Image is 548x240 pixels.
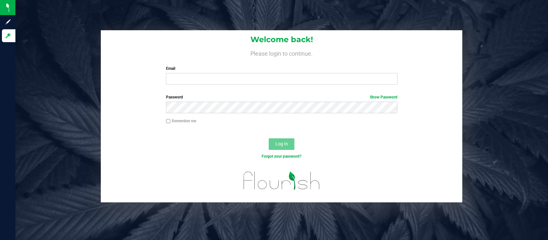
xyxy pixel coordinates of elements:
inline-svg: Sign up [5,19,11,25]
h1: Welcome back! [101,35,462,44]
a: Show Password [370,95,397,99]
button: Log In [269,138,294,150]
h4: Please login to continue. [101,49,462,57]
label: Remember me [166,118,196,124]
a: Forgot your password? [262,154,301,159]
input: Remember me [166,119,170,124]
inline-svg: Log in [5,32,11,39]
label: Email [166,66,397,71]
span: Log In [275,141,288,146]
span: Password [166,95,183,99]
img: flourish_logo.svg [237,166,327,195]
